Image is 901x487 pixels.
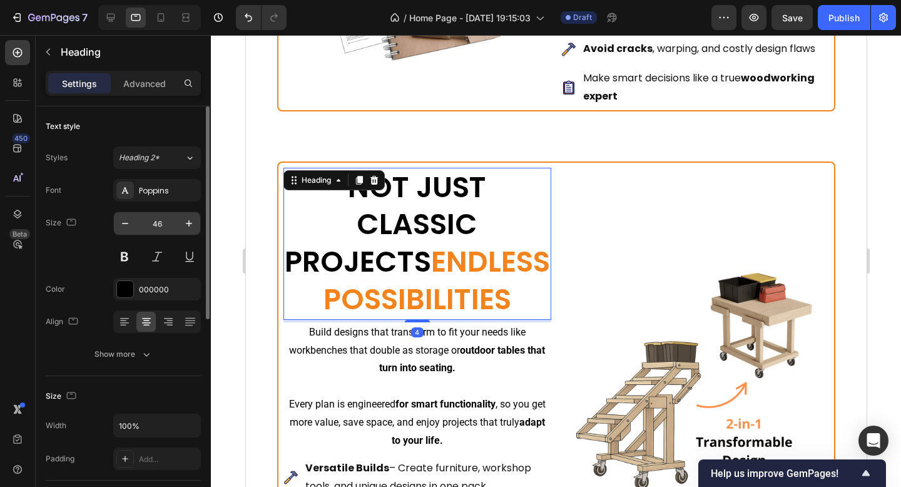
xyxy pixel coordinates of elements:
div: 450 [12,133,30,143]
div: Padding [46,453,74,464]
p: 7 [82,10,88,25]
div: Heading [53,140,88,151]
div: Undo/Redo [236,5,287,30]
div: 4 [165,292,178,302]
span: Save [782,13,803,23]
div: Publish [828,11,860,24]
div: Size [46,215,79,232]
div: Align [46,314,81,331]
div: Width [46,420,66,431]
button: Heading 2* [113,146,201,169]
div: Beta [9,229,30,239]
p: Settings [62,77,97,90]
strong: woodworking expert [337,36,569,68]
strong: outdoor tables that turn into seating. [133,309,300,339]
button: 7 [5,5,93,30]
div: Text style [46,121,80,132]
p: Every plan is engineered , so you get more value, save space, and enjoy projects that truly [39,361,304,414]
p: Advanced [123,77,166,90]
strong: for smart functionality [150,363,250,375]
div: Poppins [139,185,198,197]
strong: adapt to your life. [146,381,299,411]
p: Heading [61,44,196,59]
h2: NOT JUST CLASSIC PROJECTS [38,133,305,285]
div: 000000 [139,284,198,295]
span: / [404,11,407,24]
div: Show more [94,348,153,361]
input: Auto [114,414,200,437]
span: ENDLESS POSSIBILITIES [78,207,304,284]
button: Save [771,5,813,30]
div: Color [46,284,65,295]
p: Build designs that transform to fit your needs like workbenches that double as storage or [39,289,304,342]
div: Open Intercom Messenger [858,426,888,456]
span: Draft [573,12,592,23]
img: gempages_585981851408008027-8be70c22-c7a7-4f79-af89-b8746ba522f2.png [328,224,570,466]
span: Help us improve GemPages! [711,468,858,479]
div: Styles [46,152,68,163]
strong: Versatile Builds [59,426,143,440]
iframe: Design area [246,35,867,487]
p: – Create furniture, workshop tools, and unique designs in one pack. [59,424,303,461]
span: Heading 2* [119,152,160,163]
div: Font [46,185,61,196]
span: Home Page - [DATE] 19:15:03 [409,11,531,24]
button: Show more [46,343,201,366]
button: Publish [818,5,870,30]
div: Add... [139,454,198,465]
button: Show survey - Help us improve GemPages! [711,466,873,481]
div: Size [46,388,79,405]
